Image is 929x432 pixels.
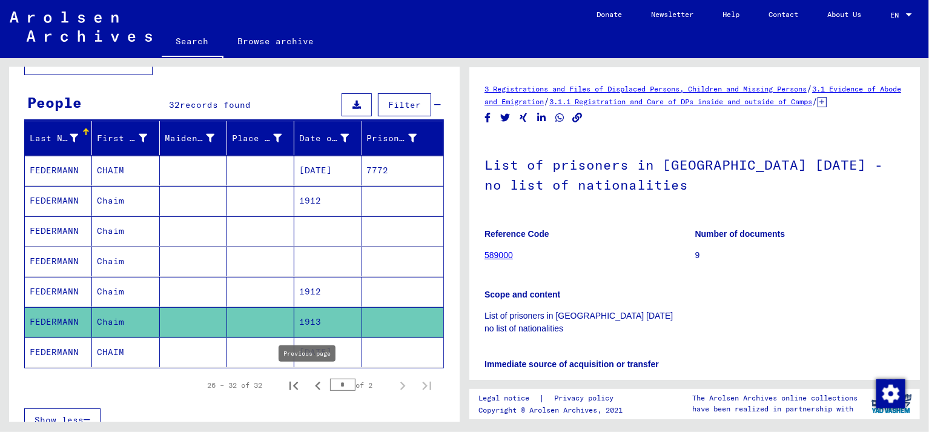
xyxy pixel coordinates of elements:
button: Share on Facebook [481,110,494,125]
mat-cell: Chaim [92,277,159,307]
span: 32 [170,99,180,110]
mat-cell: Chaim [92,186,159,216]
div: Last Name [30,132,78,145]
div: | [479,392,629,405]
div: Prisoner # [367,128,432,148]
div: of 2 [330,379,391,391]
mat-cell: FEDERMANN [25,307,92,337]
p: Copyright © Arolsen Archives, 2021 [479,405,629,416]
button: Next page [391,373,415,397]
p: 9 [695,249,905,262]
button: Previous page [306,373,330,397]
button: Filter [378,93,431,116]
b: Reference Code [484,229,549,239]
mat-header-cell: Prisoner # [362,121,443,155]
mat-cell: 1912 [294,277,362,307]
a: Browse archive [223,27,329,56]
a: 3 Registrations and Files of Displaced Persons, Children and Missing Persons [484,84,807,93]
img: yv_logo.png [869,388,914,419]
div: Last Name [30,128,93,148]
mat-cell: FEDERMANN [25,216,92,246]
mat-cell: Chaim [92,247,159,276]
mat-cell: FEDERMANN [25,337,92,367]
a: Privacy policy [545,392,629,405]
mat-cell: CHAIM [92,156,159,185]
b: Immediate source of acquisition or transfer [484,359,659,369]
div: Maiden Name [165,132,214,145]
button: Share on Xing [517,110,530,125]
p: have been realized in partnership with [693,404,858,414]
button: Last page [415,373,439,397]
div: People [27,91,82,113]
button: First page [282,373,306,397]
div: Prisoner # [367,132,417,145]
mat-header-cell: First Name [92,121,159,155]
h1: List of prisoners in [GEOGRAPHIC_DATA] [DATE] - no list of nationalities [484,137,905,210]
button: Share on LinkedIn [535,110,548,125]
mat-cell: 1913 [294,307,362,337]
mat-cell: Chaim [92,307,159,337]
span: records found [180,99,251,110]
b: Scope and content [484,290,560,299]
mat-cell: FEDERMANN [25,277,92,307]
span: / [807,83,812,94]
div: Place of Birth [232,132,282,145]
mat-cell: 1912 [294,186,362,216]
mat-cell: FEDERMANN [25,186,92,216]
div: Date of Birth [299,132,349,145]
div: Maiden Name [165,128,230,148]
mat-header-cell: Maiden Name [160,121,227,155]
span: EN [890,11,904,19]
div: 26 – 32 of 32 [207,380,262,391]
span: Filter [388,99,421,110]
div: First Name [97,132,147,145]
a: 3.1.1 Registration and Care of DPs inside and outside of Camps [549,97,812,106]
p: World [DEMOGRAPHIC_DATA] Congress [GEOGRAPHIC_DATA] ([GEOGRAPHIC_DATA] n° 1014) [484,379,905,392]
button: Share on Twitter [499,110,512,125]
mat-cell: Chaim [92,216,159,246]
button: Copy link [571,110,584,125]
mat-cell: [DATE] [294,337,362,367]
mat-header-cell: Place of Birth [227,121,294,155]
button: Share on WhatsApp [554,110,566,125]
mat-cell: FEDERMANN [25,247,92,276]
span: / [812,96,818,107]
mat-cell: [DATE] [294,156,362,185]
img: Arolsen_neg.svg [10,12,152,42]
button: Show less [24,408,101,431]
a: 589000 [484,250,513,260]
mat-cell: CHAIM [92,337,159,367]
a: Search [162,27,223,58]
mat-cell: FEDERMANN [25,156,92,185]
img: Change consent [876,379,905,408]
mat-header-cell: Last Name [25,121,92,155]
div: Date of Birth [299,128,364,148]
p: List of prisoners in [GEOGRAPHIC_DATA] [DATE] no list of nationalities [484,310,905,335]
p: The Arolsen Archives online collections [693,393,858,404]
mat-cell: 7772 [362,156,443,185]
mat-header-cell: Date of Birth [294,121,362,155]
div: Place of Birth [232,128,297,148]
a: Legal notice [479,392,540,405]
b: Number of documents [695,229,785,239]
div: First Name [97,128,162,148]
span: / [544,96,549,107]
span: Show less [35,414,84,425]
